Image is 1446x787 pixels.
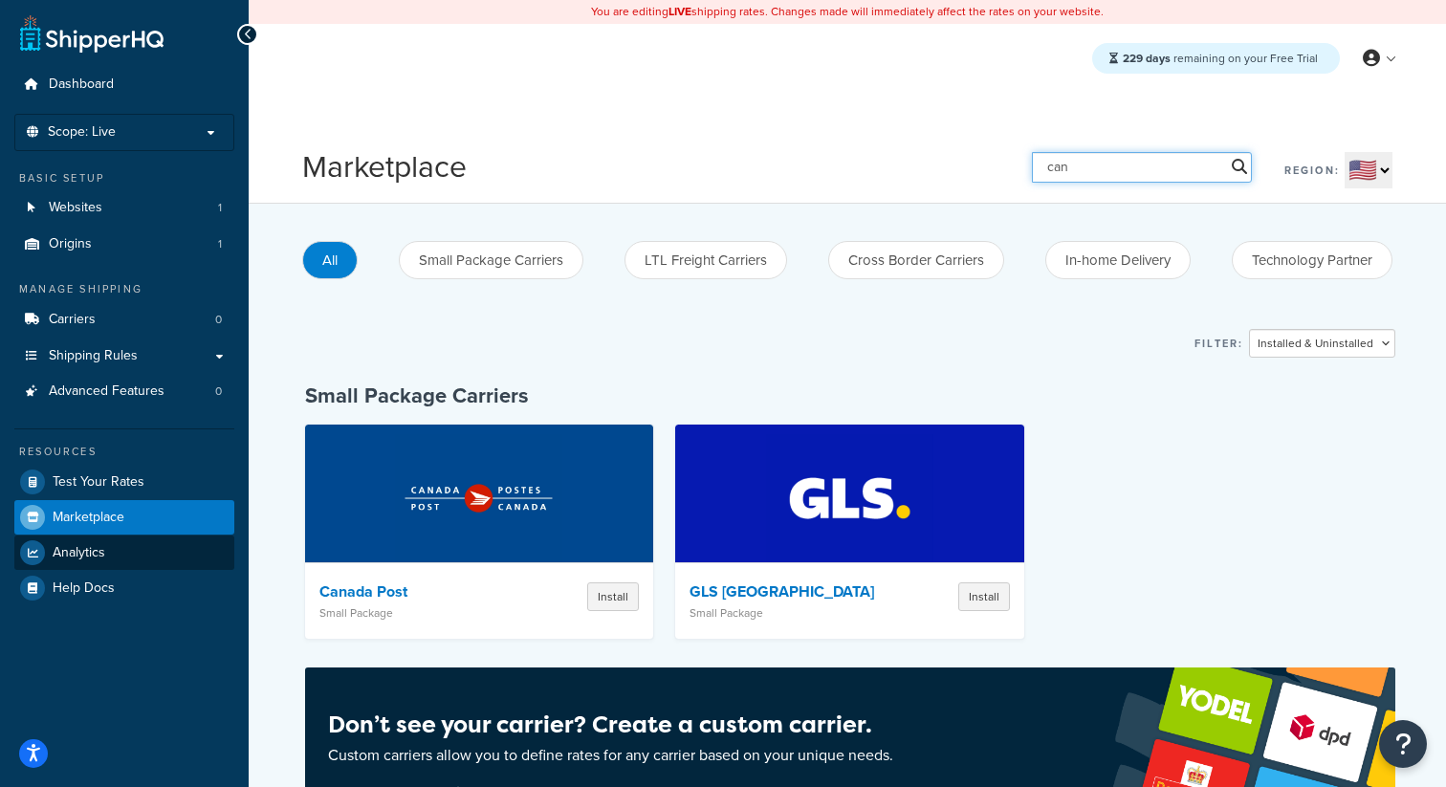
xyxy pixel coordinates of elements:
h4: Small Package Carriers [305,382,1395,410]
a: Marketplace [14,500,234,535]
h1: Marketplace [302,145,467,188]
a: Dashboard [14,67,234,102]
span: remaining on your Free Trial [1123,50,1318,67]
label: Region: [1284,157,1340,184]
span: 1 [218,236,222,252]
button: Open Resource Center [1379,720,1427,768]
div: Basic Setup [14,170,234,186]
span: Test Your Rates [53,474,144,491]
span: 1 [218,200,222,216]
a: GLS CanadaGLS [GEOGRAPHIC_DATA]Small PackageInstall [675,425,1024,639]
input: Search [1032,152,1252,183]
span: Marketplace [53,510,124,526]
p: Small Package [690,606,887,620]
button: Small Package Carriers [399,241,583,279]
li: Advanced Features [14,374,234,409]
p: Custom carriers allow you to define rates for any carrier based on your unique needs. [328,742,893,769]
label: Filter: [1194,330,1243,357]
li: Origins [14,227,234,262]
span: Help Docs [53,580,115,597]
a: Shipping Rules [14,339,234,374]
a: Origins1 [14,227,234,262]
button: Technology Partner [1232,241,1392,279]
span: Analytics [53,545,105,561]
button: Install [958,582,1010,611]
a: Analytics [14,536,234,570]
button: Cross Border Carriers [828,241,1004,279]
span: Websites [49,200,102,216]
span: Dashboard [49,77,114,93]
span: 0 [215,312,222,328]
div: Manage Shipping [14,281,234,297]
img: Canada Post [395,431,562,565]
p: Small Package [319,606,517,620]
a: Test Your Rates [14,465,234,499]
button: LTL Freight Carriers [624,241,787,279]
h4: Canada Post [319,582,517,601]
img: GLS Canada [766,431,933,565]
span: Origins [49,236,92,252]
span: Carriers [49,312,96,328]
span: 0 [215,383,222,400]
a: Advanced Features0 [14,374,234,409]
li: Carriers [14,302,234,338]
button: In-home Delivery [1045,241,1191,279]
strong: 229 days [1123,50,1171,67]
span: Scope: Live [48,124,116,141]
b: LIVE [668,3,691,20]
a: Websites1 [14,190,234,226]
button: Install [587,582,639,611]
a: Canada PostCanada PostSmall PackageInstall [305,425,654,639]
button: All [302,241,358,279]
a: Help Docs [14,571,234,605]
a: Carriers0 [14,302,234,338]
h4: Don’t see your carrier? Create a custom carrier. [328,708,893,742]
li: Websites [14,190,234,226]
span: Shipping Rules [49,348,138,364]
h4: GLS [GEOGRAPHIC_DATA] [690,582,887,601]
div: Resources [14,444,234,460]
span: Advanced Features [49,383,164,400]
